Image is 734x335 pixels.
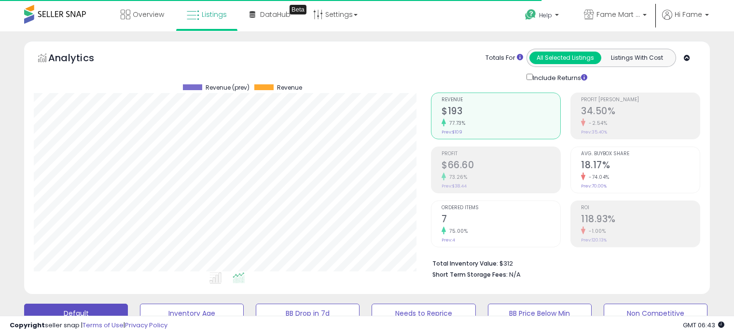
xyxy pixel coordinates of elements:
span: Hi Fame [675,10,702,19]
span: Ordered Items [442,205,560,211]
small: Prev: 120.13% [581,237,607,243]
h2: $193 [442,106,560,119]
span: Listings [202,10,227,19]
span: Fame Mart CA [596,10,640,19]
small: Prev: 70.00% [581,183,607,189]
b: Total Inventory Value: [432,259,498,268]
button: BB Price Below Min [488,304,592,323]
span: Profit [442,151,560,157]
a: Terms of Use [83,321,124,330]
button: Inventory Age [140,304,244,323]
small: 75.00% [446,228,468,235]
div: Totals For [485,54,523,63]
button: Needs to Reprice [372,304,475,323]
a: Privacy Policy [125,321,167,330]
li: $312 [432,257,693,268]
span: Profit [PERSON_NAME] [581,97,700,103]
span: N/A [509,270,521,279]
small: -1.00% [585,228,606,235]
span: DataHub [260,10,291,19]
h2: 118.93% [581,214,700,227]
button: Default [24,304,128,323]
h2: $66.60 [442,160,560,173]
button: All Selected Listings [529,52,601,64]
span: Revenue (prev) [206,84,249,91]
span: Help [539,11,552,19]
button: Non Competitive [604,304,707,323]
div: Include Returns [519,72,599,83]
span: Revenue [442,97,560,103]
div: Tooltip anchor [290,5,306,14]
i: Get Help [525,9,537,21]
span: 2025-10-12 06:43 GMT [683,321,724,330]
span: Overview [133,10,164,19]
small: 73.26% [446,174,467,181]
div: seller snap | | [10,321,167,330]
h2: 18.17% [581,160,700,173]
strong: Copyright [10,321,45,330]
small: Prev: $109 [442,129,462,135]
b: Short Term Storage Fees: [432,270,508,279]
h2: 34.50% [581,106,700,119]
a: Hi Fame [662,10,709,31]
small: -74.04% [585,174,609,181]
small: -2.54% [585,120,607,127]
a: Help [517,1,568,31]
span: Revenue [277,84,302,91]
span: ROI [581,205,700,211]
small: Prev: 35.40% [581,129,607,135]
button: Listings With Cost [601,52,673,64]
h5: Analytics [48,51,113,67]
small: Prev: $38.44 [442,183,467,189]
h2: 7 [442,214,560,227]
small: 77.73% [446,120,465,127]
button: BB Drop in 7d [256,304,360,323]
span: Avg. Buybox Share [581,151,700,157]
small: Prev: 4 [442,237,455,243]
